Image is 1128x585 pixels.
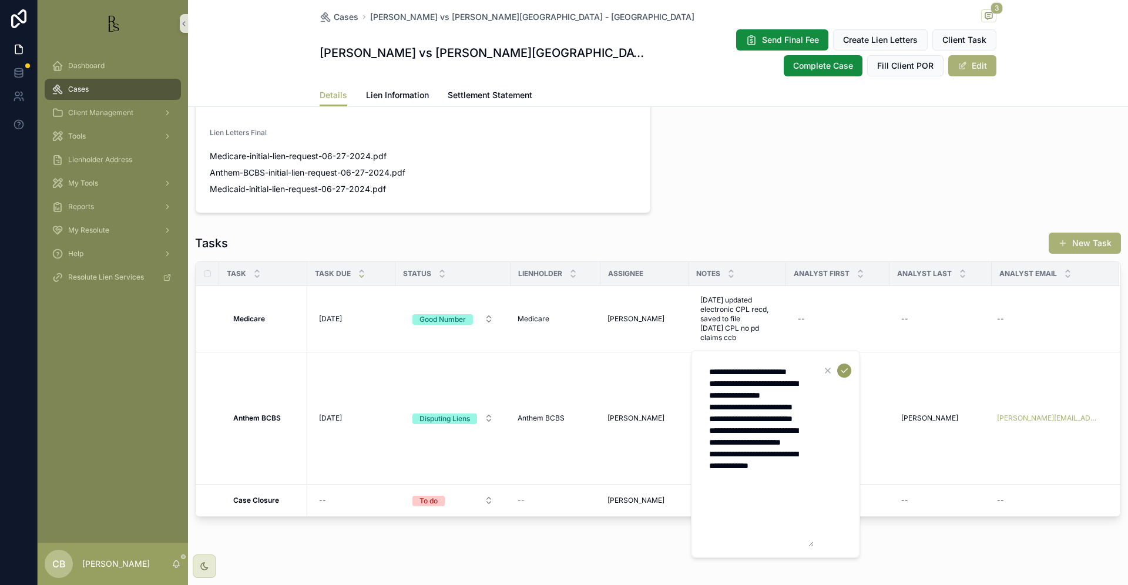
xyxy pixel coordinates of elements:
span: Resolute Lien Services [68,273,144,282]
button: Complete Case [784,55,862,76]
p: [PERSON_NAME] [82,558,150,570]
span: Details [320,89,347,101]
span: -- [518,496,525,505]
span: Lienholder Address [68,155,132,164]
img: App logo [103,14,122,33]
span: Medicaid-initial-lien-request-06-27-2024 [210,183,370,195]
span: Assignee [608,269,643,278]
a: -- [992,310,1105,328]
span: Medicare [518,314,549,324]
a: Tools [45,126,181,147]
span: [PERSON_NAME] [607,496,664,505]
span: .pdf [371,150,387,162]
a: Details [320,85,347,107]
span: Anthem-BCBS-initial-lien-request-06-27-2024 [210,167,390,179]
a: -- [897,310,985,328]
span: Notes [696,269,720,278]
a: -- [992,491,1105,510]
a: New Task [1049,233,1121,254]
a: Cases [45,79,181,100]
button: Fill Client POR [867,55,944,76]
span: Medicare-initial-lien-request-06-27-2024 [210,150,371,162]
a: [PERSON_NAME][EMAIL_ADDRESS][PERSON_NAME][DOMAIN_NAME] [997,413,1100,423]
span: Task [227,269,246,278]
button: Client Task [932,29,996,51]
span: [DATE] [319,413,342,423]
span: [DATE] [319,314,342,324]
a: [DATE] [314,409,388,428]
span: Reports [68,202,94,211]
span: Lienholder [518,269,562,278]
a: [PERSON_NAME] [607,314,681,324]
span: My Tools [68,179,98,188]
a: [PERSON_NAME][EMAIL_ADDRESS][PERSON_NAME][DOMAIN_NAME] [992,409,1105,428]
span: Help [68,249,83,258]
a: Dashboard [45,55,181,76]
span: Cases [68,85,89,94]
a: Anthem BCBS [518,413,593,423]
div: -- [901,314,908,324]
a: [DATE] [314,310,388,328]
a: Settlement Statement [448,85,532,108]
span: Analyst Email [999,269,1057,278]
span: [PERSON_NAME] [607,413,664,423]
a: My Resolute [45,220,181,241]
strong: Anthem BCBS [233,413,281,422]
button: Edit [948,55,996,76]
span: 3 [991,2,1003,14]
span: [PERSON_NAME] [901,413,958,423]
span: [DATE] updated electronic CPL recd, saved to file [DATE] CPL no pd claims ccb [700,295,774,342]
span: Send Final Fee [762,34,819,46]
a: -- [518,496,593,505]
a: -- [897,491,985,510]
div: -- [901,496,908,505]
div: -- [997,314,1004,324]
button: Select Button [403,490,503,511]
span: Cases [334,11,358,23]
span: Task Due [315,269,351,278]
a: [DATE] updated electronic CPL recd, saved to file [DATE] CPL no pd claims ccb [696,291,779,347]
span: Analyst First [794,269,850,278]
strong: Medicare [233,314,265,323]
a: Client Management [45,102,181,123]
span: .pdf [390,167,405,179]
div: -- [798,314,805,324]
span: Client Management [68,108,133,117]
span: Dashboard [68,61,105,70]
span: My Resolute [68,226,109,235]
h1: Tasks [195,235,228,251]
div: -- [997,496,1004,505]
button: Select Button [403,308,503,330]
a: Reports [45,196,181,217]
a: Select Button [402,489,503,512]
a: [PERSON_NAME] vs [PERSON_NAME][GEOGRAPHIC_DATA] - [GEOGRAPHIC_DATA] [370,11,694,23]
div: -- [319,496,326,505]
a: Case Closure [233,496,300,505]
button: Create Lien Letters [833,29,928,51]
span: Tools [68,132,86,141]
span: [PERSON_NAME] [607,314,664,324]
span: Lien Information [366,89,429,101]
span: Fill Client POR [877,60,934,72]
button: Select Button [403,408,503,429]
span: Anthem BCBS [518,413,565,423]
a: Select Button [402,308,503,330]
div: scrollable content [38,47,188,303]
a: Select Button [402,407,503,429]
span: Status [403,269,431,278]
a: [PERSON_NAME] [897,409,985,428]
a: Medicare [518,314,593,324]
a: My Tools [45,173,181,194]
div: Good Number [419,314,466,325]
h1: [PERSON_NAME] vs [PERSON_NAME][GEOGRAPHIC_DATA] - [GEOGRAPHIC_DATA] [320,45,649,61]
div: To do [419,496,438,506]
a: Lienholder Address [45,149,181,170]
span: Client Task [942,34,986,46]
div: Disputing Liens [419,413,470,424]
a: Help [45,243,181,264]
span: .pdf [370,183,386,195]
button: 3 [981,9,996,24]
span: Complete Case [793,60,853,72]
a: [PERSON_NAME] [607,413,681,423]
